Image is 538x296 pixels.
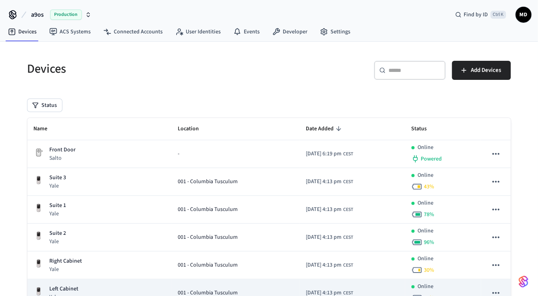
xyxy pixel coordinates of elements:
span: Find by ID [464,11,488,19]
span: 30 % [424,266,435,274]
span: 43 % [424,183,435,191]
p: Yale [50,182,66,190]
a: Devices [2,25,43,39]
a: User Identities [169,25,227,39]
button: Status [27,99,62,112]
p: Yale [50,265,82,273]
p: Online [418,199,434,207]
div: Europe/Warsaw [306,261,353,269]
img: Placeholder Lock Image [34,148,43,157]
a: ACS Systems [43,25,97,39]
span: 001 - Columbia Tusculum [178,205,238,214]
span: [DATE] 4:13 pm [306,233,342,242]
span: [DATE] 4:13 pm [306,205,342,214]
img: SeamLogoGradient.69752ec5.svg [519,275,528,288]
div: Europe/Warsaw [306,205,353,214]
span: Location [178,123,209,135]
a: Developer [266,25,314,39]
p: Online [418,143,434,152]
button: MD [516,7,532,23]
div: Europe/Warsaw [306,178,353,186]
div: Europe/Warsaw [306,233,353,242]
p: Yale [50,210,66,218]
span: Status [412,123,437,135]
p: Suite 3 [50,174,66,182]
span: Powered [421,155,442,163]
span: Production [50,10,82,20]
p: Online [418,171,434,180]
span: 001 - Columbia Tusculum [178,233,238,242]
span: CEST [343,234,353,241]
p: Suite 2 [50,229,66,238]
p: Suite 1 [50,201,66,210]
span: CEST [343,206,353,213]
img: Yale Assure Touchscreen Wifi Smart Lock, Satin Nickel, Front [34,231,43,241]
p: Yale [50,238,66,246]
span: Add Devices [471,65,501,75]
span: Name [34,123,58,135]
div: Europe/Warsaw [306,150,353,158]
p: Salto [50,154,76,162]
span: 001 - Columbia Tusculum [178,261,238,269]
a: Connected Accounts [97,25,169,39]
span: [DATE] 6:19 pm [306,150,342,158]
img: Yale Assure Touchscreen Wifi Smart Lock, Satin Nickel, Front [34,203,43,213]
img: Yale Assure Touchscreen Wifi Smart Lock, Satin Nickel, Front [34,259,43,269]
a: Settings [314,25,357,39]
span: CEST [343,178,353,186]
span: [DATE] 4:13 pm [306,261,342,269]
span: CEST [343,262,353,269]
div: Find by IDCtrl K [449,8,513,22]
span: 96 % [424,238,435,246]
p: Online [418,282,434,291]
span: Date Added [306,123,344,135]
a: Events [227,25,266,39]
p: Online [418,227,434,235]
span: 78 % [424,211,435,219]
h5: Devices [27,61,264,77]
span: a9os [31,10,44,19]
span: MD [517,8,531,22]
button: Add Devices [452,61,511,80]
span: CEST [343,151,353,158]
span: [DATE] 4:13 pm [306,178,342,186]
span: - [178,150,179,158]
img: Yale Assure Touchscreen Wifi Smart Lock, Satin Nickel, Front [34,176,43,185]
p: Online [418,255,434,263]
p: Front Door [50,146,76,154]
p: Right Cabinet [50,257,82,265]
p: Left Cabinet [50,285,79,293]
span: 001 - Columbia Tusculum [178,178,238,186]
span: Ctrl K [491,11,506,19]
